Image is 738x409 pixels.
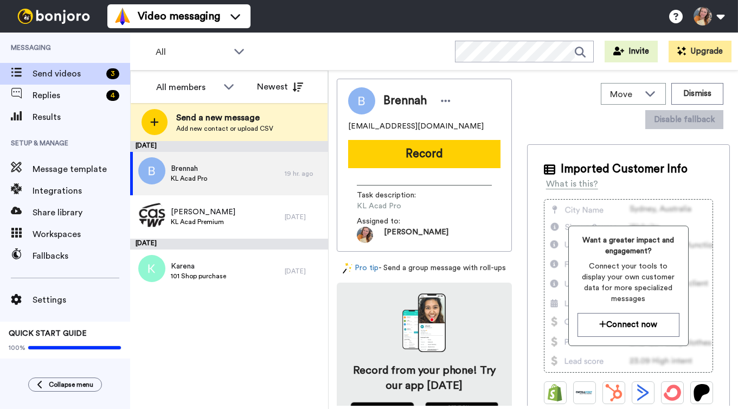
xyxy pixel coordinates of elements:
[547,384,564,401] img: Shopify
[546,177,598,190] div: What is this?
[9,330,87,337] span: QUICK START GUIDE
[13,9,94,24] img: bj-logo-header-white.svg
[561,161,688,177] span: Imported Customer Info
[357,216,433,227] span: Assigned to:
[285,213,323,221] div: [DATE]
[357,201,460,212] span: KL Acad Pro
[9,343,25,352] span: 100%
[106,68,119,79] div: 3
[33,293,130,306] span: Settings
[249,76,311,98] button: Newest
[33,163,130,176] span: Message template
[171,272,226,280] span: 101 Shop purchase
[33,67,102,80] span: Send videos
[138,9,220,24] span: Video messaging
[610,88,639,101] span: Move
[337,263,512,274] div: - Send a group message with roll-ups
[176,111,273,124] span: Send a new message
[357,227,373,243] img: AOh14GjvhVTMkAQedjywxEitGyeUnkSMaNjcNcaBRFe7=s96-c
[357,190,433,201] span: Task description :
[171,174,207,183] span: KL Acad Pro
[130,239,328,250] div: [DATE]
[171,218,235,226] span: KL Acad Premium
[605,41,658,62] button: Invite
[634,384,652,401] img: ActiveCampaign
[669,41,731,62] button: Upgrade
[33,250,130,263] span: Fallbacks
[348,140,500,168] button: Record
[384,227,448,243] span: [PERSON_NAME]
[402,293,446,352] img: download
[577,261,680,304] span: Connect your tools to display your own customer data for more specialized messages
[176,124,273,133] span: Add new contact or upload CSV
[114,8,131,25] img: vm-color.svg
[33,228,130,241] span: Workspaces
[33,206,130,219] span: Share library
[285,267,323,276] div: [DATE]
[577,235,680,257] span: Want a greater impact and engagement?
[171,207,235,218] span: [PERSON_NAME]
[285,169,323,178] div: 19 hr. ago
[383,93,427,109] span: Brennah
[33,184,130,197] span: Integrations
[49,380,93,389] span: Collapse menu
[171,261,226,272] span: Karena
[343,263,378,274] a: Pro tip
[138,255,165,282] img: k.png
[348,363,501,393] h4: Record from your phone! Try our app [DATE]
[577,313,680,336] button: Connect now
[171,163,207,174] span: Brennah
[138,201,165,228] img: 04af6108-caad-489f-883f-3946357c8764.jpg
[576,384,593,401] img: Ontraport
[33,89,102,102] span: Replies
[33,111,130,124] span: Results
[28,378,102,392] button: Collapse menu
[664,384,681,401] img: ConvertKit
[645,110,723,129] button: Disable fallback
[348,87,375,114] img: Image of Brennah
[605,384,623,401] img: Hubspot
[343,263,352,274] img: magic-wand.svg
[138,157,165,184] img: b.png
[693,384,710,401] img: Patreon
[348,121,484,132] span: [EMAIL_ADDRESS][DOMAIN_NAME]
[156,81,218,94] div: All members
[156,46,228,59] span: All
[671,83,723,105] button: Dismiss
[130,141,328,152] div: [DATE]
[106,90,119,101] div: 4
